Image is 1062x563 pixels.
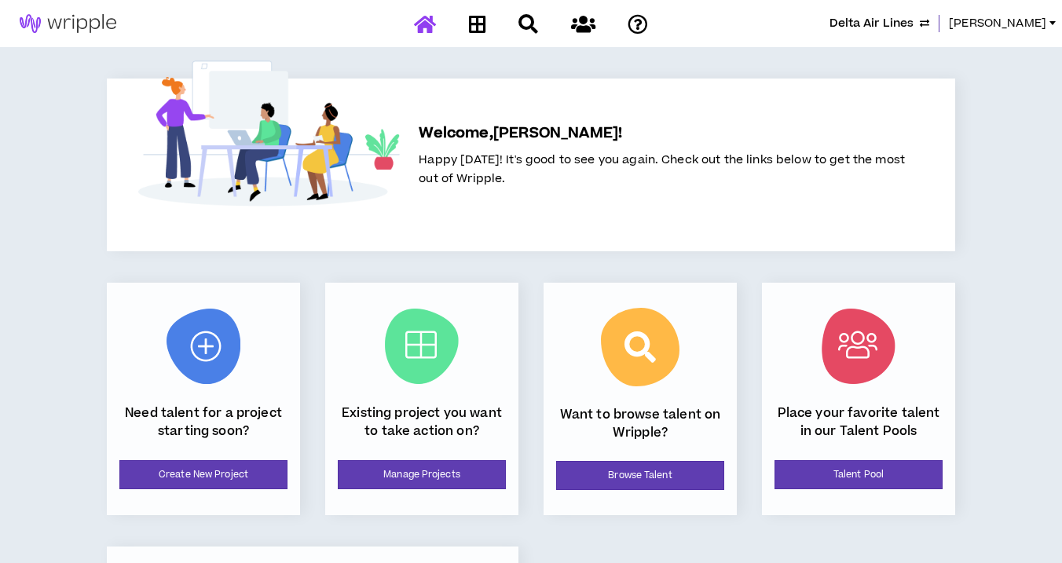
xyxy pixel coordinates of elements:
[949,15,1046,32] span: [PERSON_NAME]
[419,122,905,144] h5: Welcome, [PERSON_NAME] !
[119,460,287,489] a: Create New Project
[775,404,943,440] p: Place your favorite talent in our Talent Pools
[338,460,506,489] a: Manage Projects
[167,309,240,384] img: New Project
[829,15,929,32] button: Delta Air Lines
[556,406,724,441] p: Want to browse talent on Wripple?
[119,404,287,440] p: Need talent for a project starting soon?
[385,309,459,384] img: Current Projects
[775,460,943,489] a: Talent Pool
[419,152,905,187] span: Happy [DATE]! It's good to see you again. Check out the links below to get the most out of Wripple.
[822,309,895,384] img: Talent Pool
[829,15,914,32] span: Delta Air Lines
[338,404,506,440] p: Existing project you want to take action on?
[556,461,724,490] a: Browse Talent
